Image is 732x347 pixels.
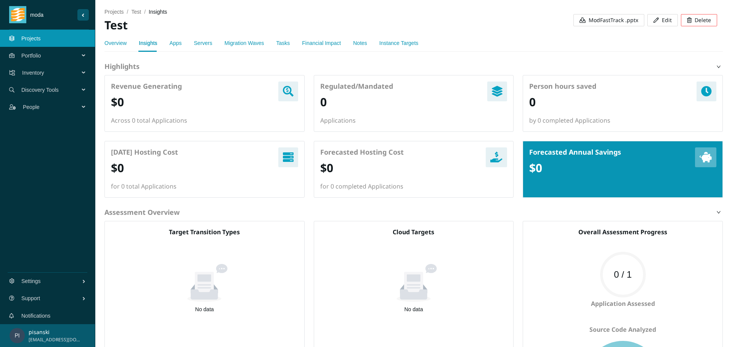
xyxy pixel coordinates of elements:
span: Delete [695,16,711,24]
span: for 0 completed Applications [320,182,404,191]
span: Inventory [22,61,82,84]
h4: Revenue Generating [111,82,187,91]
h2: $0 [111,94,124,110]
h4: Person hours saved [529,82,610,91]
a: Servers [194,40,212,46]
span: 0 / 1 [600,270,646,279]
a: Notifications [21,313,50,319]
span: People [23,96,82,118]
div: No data [323,305,504,313]
h5: Overall Assessment Progress [529,227,716,237]
h2: 0 [529,94,536,110]
a: Notes [353,40,367,46]
span: right [716,64,721,69]
a: Migration Waves [225,40,264,46]
h2: $0 [320,160,333,176]
span: ModFastTrack .pptx [589,16,638,24]
img: fc95f2fab2c90cfc0da7178dd697f157 [10,328,25,343]
button: ModFastTrack .pptx [573,14,644,26]
span: / [144,9,146,15]
img: tidal_logo.png [11,6,25,23]
a: Insights [139,40,157,46]
span: Portfolio [21,44,82,67]
span: Across 0 total Applications [111,116,187,125]
h5: Application Assessed [529,299,716,308]
button: Delete [681,14,717,26]
span: moda [26,11,77,19]
a: Test [131,9,141,15]
h5: Target Transition Types [111,227,298,237]
a: Projects [21,35,41,42]
span: Discovery Tools [21,78,82,101]
p: pisanski [29,328,82,336]
span: Edit [662,16,672,24]
h4: [DATE] Hosting Cost [111,147,178,157]
a: projects [104,9,124,15]
h5: Cloud Targets [320,227,507,237]
a: Apps [170,40,182,46]
a: Financial Impact [302,40,341,46]
span: Settings [21,270,82,293]
span: insights [149,9,167,15]
h4: Forecasted Annual Savings [529,147,621,157]
a: Tasks [276,40,290,46]
span: / [127,9,128,15]
h5: Source Code Analyzed [529,325,716,334]
a: Instance Targets [379,40,418,46]
span: by 0 completed Applications [529,116,610,125]
div: Assessment Overview [104,204,723,221]
h2: Test [104,18,411,33]
h2: 0 [320,94,327,110]
h4: Regulated/Mandated [320,82,393,91]
span: Applications [320,116,393,125]
h4: Forecasted Hosting Cost [320,147,404,157]
div: No data [114,305,295,313]
a: Overview [104,40,127,46]
h2: $0 [111,160,124,176]
span: right [716,210,721,214]
span: Support [21,287,82,310]
div: Highlights [104,58,723,75]
span: [EMAIL_ADDRESS][DOMAIN_NAME] [29,336,82,344]
h2: $0 [529,160,542,176]
h4: Highlights [104,62,723,71]
h4: Assessment Overview [104,208,723,217]
button: Edit [647,14,678,26]
span: for 0 total Applications [111,182,178,191]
